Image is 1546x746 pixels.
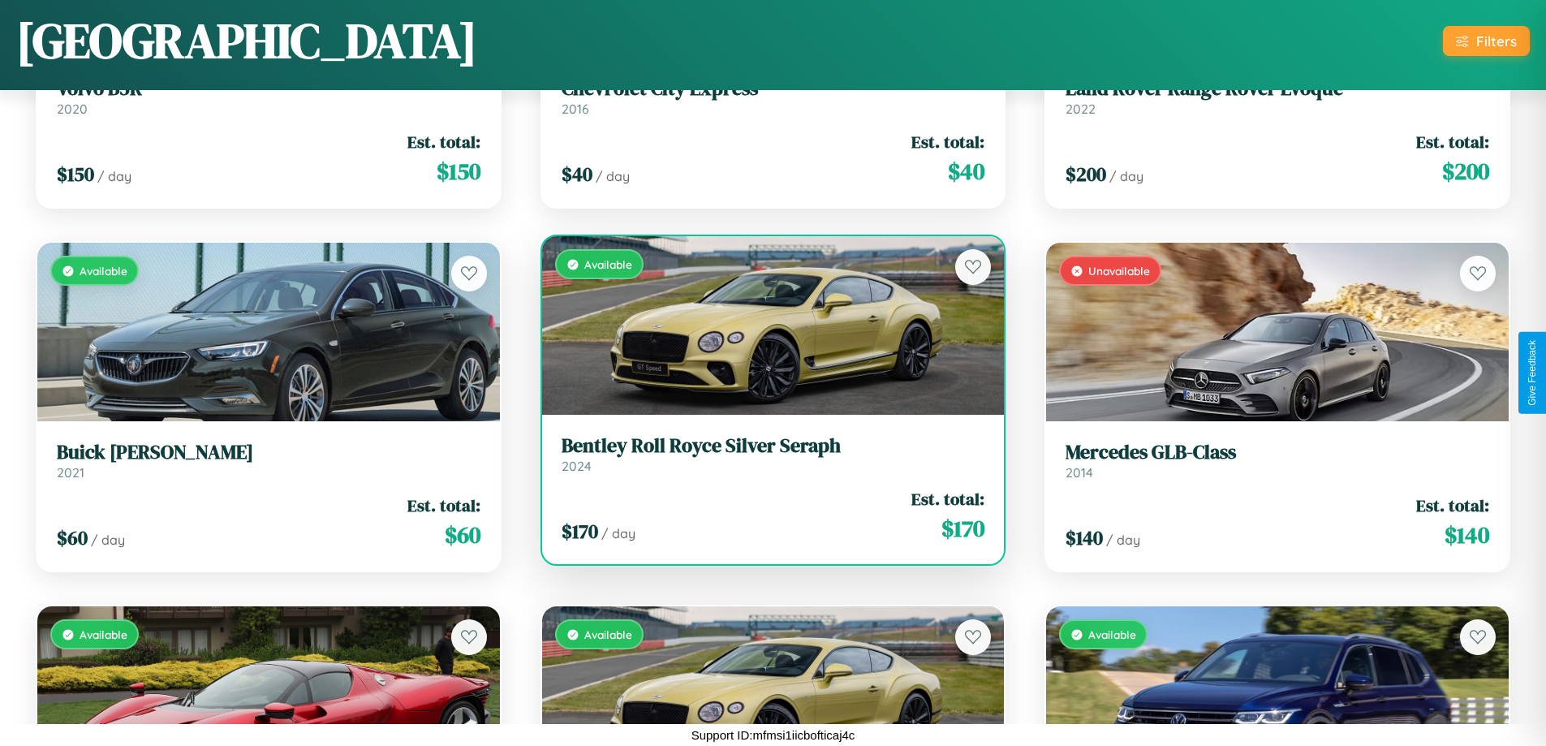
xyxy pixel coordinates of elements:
span: / day [91,532,125,548]
span: $ 60 [57,524,88,551]
span: $ 200 [1442,155,1489,188]
span: $ 200 [1066,161,1106,188]
span: Est. total: [1416,494,1489,517]
span: 2021 [57,464,84,481]
span: 2020 [57,101,88,117]
span: $ 170 [562,518,598,545]
a: Land Rover Range Rover Evoque2022 [1066,77,1489,117]
span: Available [584,257,632,271]
span: Est. total: [407,494,480,517]
h3: Mercedes GLB-Class [1066,441,1489,464]
span: 2022 [1066,101,1096,117]
span: $ 140 [1445,519,1489,551]
h1: [GEOGRAPHIC_DATA] [16,7,477,74]
span: / day [601,525,635,541]
a: Buick [PERSON_NAME]2021 [57,441,480,481]
div: Filters [1476,32,1517,50]
span: $ 170 [941,512,984,545]
span: $ 40 [948,155,984,188]
span: / day [596,168,630,184]
span: 2016 [562,101,589,117]
h3: Land Rover Range Rover Evoque [1066,77,1489,101]
h3: Buick [PERSON_NAME] [57,441,480,464]
span: Available [80,627,127,641]
span: Unavailable [1088,264,1150,278]
span: / day [1106,532,1140,548]
span: Available [80,264,127,278]
p: Support ID: mfmsi1iicbofticaj4c [691,724,855,746]
a: Bentley Roll Royce Silver Seraph2024 [562,434,985,474]
span: / day [97,168,131,184]
span: $ 60 [445,519,480,551]
span: $ 40 [562,161,592,188]
a: Chevrolet City Express2016 [562,77,985,117]
a: Mercedes GLB-Class2014 [1066,441,1489,481]
span: Est. total: [407,130,480,153]
span: Available [584,627,632,641]
span: 2024 [562,458,592,474]
h3: Bentley Roll Royce Silver Seraph [562,434,985,458]
span: $ 140 [1066,524,1103,551]
span: 2014 [1066,464,1093,481]
span: Est. total: [911,487,984,511]
button: Filters [1443,26,1530,56]
span: / day [1109,168,1143,184]
span: $ 150 [437,155,480,188]
span: $ 150 [57,161,94,188]
a: Volvo B5R2020 [57,77,480,117]
span: Est. total: [911,130,984,153]
span: Est. total: [1416,130,1489,153]
span: Available [1088,627,1136,641]
div: Give Feedback [1527,340,1538,406]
